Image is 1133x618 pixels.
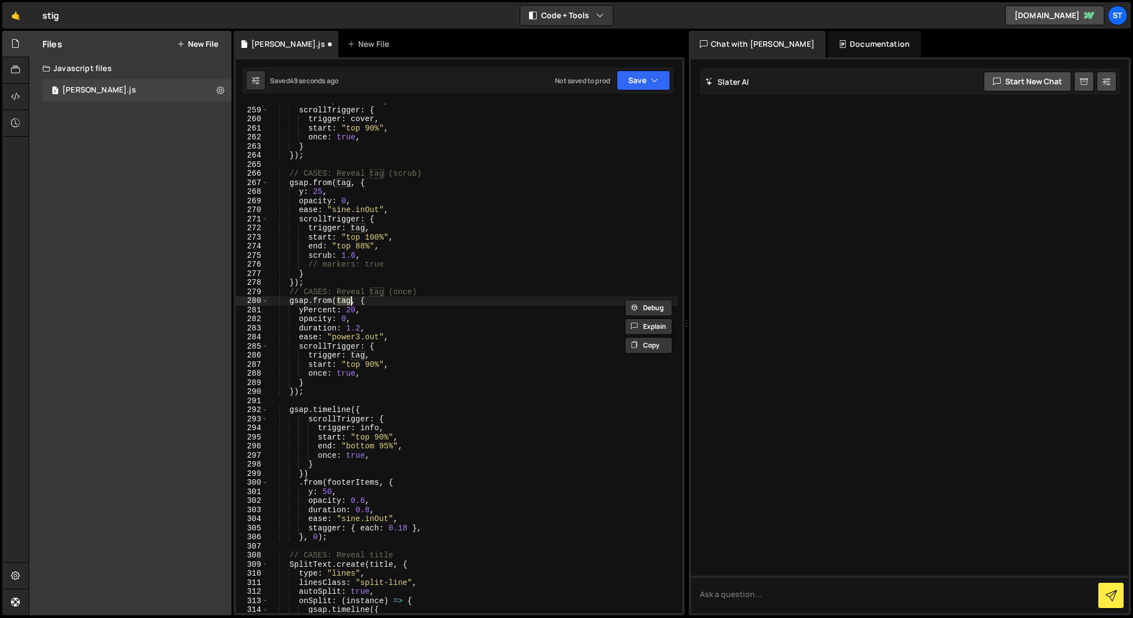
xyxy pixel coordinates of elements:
[625,337,672,354] button: Copy
[984,72,1071,91] button: Start new chat
[42,79,231,101] div: 16026/42920.js
[42,9,60,22] div: stig
[236,133,268,142] div: 262
[625,318,672,335] button: Explain
[236,296,268,306] div: 280
[236,496,268,506] div: 302
[236,187,268,197] div: 268
[236,533,268,542] div: 306
[236,451,268,460] div: 297
[29,57,231,79] div: Javascript files
[236,587,268,597] div: 312
[689,31,826,57] div: Chat with [PERSON_NAME]
[625,300,672,316] button: Debug
[236,542,268,551] div: 307
[236,288,268,297] div: 279
[236,351,268,360] div: 286
[236,278,268,288] div: 278
[617,71,670,90] button: Save
[236,260,268,269] div: 276
[236,560,268,570] div: 309
[520,6,613,25] button: Code + Tools
[236,506,268,515] div: 303
[236,360,268,370] div: 287
[236,514,268,524] div: 304
[236,324,268,333] div: 283
[236,160,268,170] div: 265
[270,76,338,85] div: Saved
[828,31,921,57] div: Documentation
[1108,6,1127,25] a: St
[236,415,268,424] div: 293
[251,39,325,50] div: [PERSON_NAME].js
[236,151,268,160] div: 264
[52,87,58,96] span: 1
[236,469,268,479] div: 299
[236,605,268,615] div: 314
[236,378,268,388] div: 289
[555,76,610,85] div: Not saved to prod
[177,40,218,48] button: New File
[236,124,268,133] div: 261
[236,233,268,242] div: 273
[236,315,268,324] div: 282
[236,333,268,342] div: 284
[236,197,268,206] div: 269
[236,597,268,606] div: 313
[236,306,268,315] div: 281
[236,405,268,415] div: 292
[236,460,268,469] div: 298
[236,106,268,115] div: 259
[236,397,268,406] div: 291
[236,442,268,451] div: 296
[236,569,268,578] div: 310
[236,578,268,588] div: 311
[236,524,268,533] div: 305
[347,39,393,50] div: New File
[42,38,62,50] h2: Files
[236,169,268,178] div: 266
[290,76,338,85] div: 49 seconds ago
[236,269,268,279] div: 277
[236,224,268,233] div: 272
[2,2,29,29] a: 🤙
[236,487,268,497] div: 301
[236,424,268,433] div: 294
[236,433,268,442] div: 295
[236,342,268,351] div: 285
[705,77,749,87] h2: Slater AI
[236,142,268,151] div: 263
[236,387,268,397] div: 290
[236,215,268,224] div: 271
[236,205,268,215] div: 270
[236,551,268,560] div: 308
[236,251,268,261] div: 275
[236,369,268,378] div: 288
[236,115,268,124] div: 260
[62,85,136,95] div: [PERSON_NAME].js
[1005,6,1104,25] a: [DOMAIN_NAME]
[236,178,268,188] div: 267
[236,242,268,251] div: 274
[236,478,268,487] div: 300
